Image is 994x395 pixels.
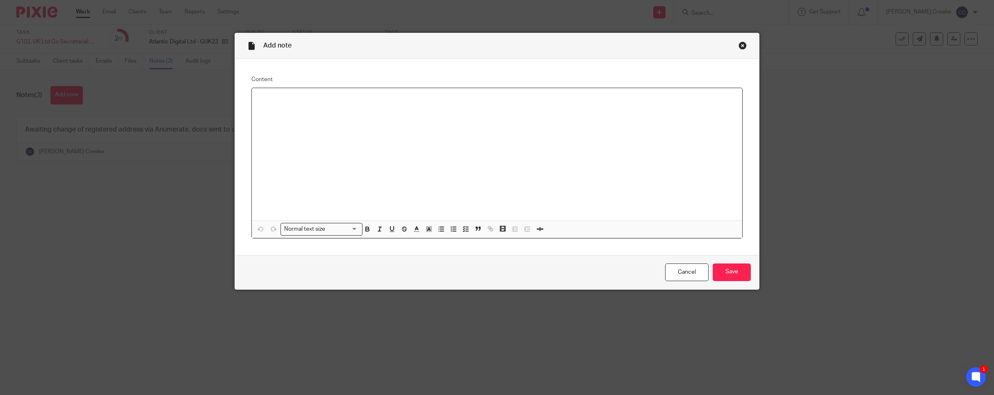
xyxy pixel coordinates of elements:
a: Cancel [665,263,709,281]
span: Normal text size [283,225,327,234]
div: Search for option [280,223,362,236]
label: Content [251,75,743,84]
div: 1 [980,365,988,373]
span: Add note [263,42,292,49]
input: Search for option [328,225,358,234]
input: Save [713,263,751,281]
div: Close this dialog window [739,41,747,50]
